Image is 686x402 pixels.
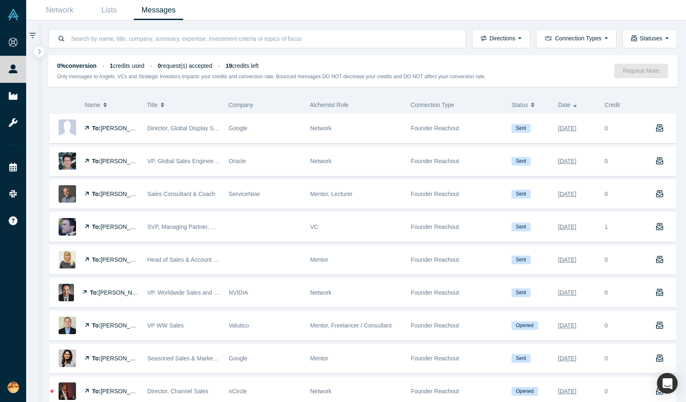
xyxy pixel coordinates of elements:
span: Company [229,102,253,108]
button: Date [558,96,596,114]
span: Director, Channel Sales [148,388,209,395]
span: Founder Reachout [411,322,459,329]
strong: To: [92,191,101,197]
button: Statuses [622,29,677,48]
span: Founder Reachout [411,158,459,164]
span: request(s) accepted [158,62,213,69]
img: Al Powell's Profile Image [59,317,76,334]
div: 0 [605,288,608,297]
img: Jim Lane's Profile Image [59,185,76,203]
div: [DATE] [558,285,576,300]
span: Sales Consultant & Coach [148,191,215,197]
div: 1 [600,213,647,241]
span: Founder Reachout [411,355,459,362]
img: Alchemist Vault Logo [7,9,19,20]
span: Founder Reachout [411,125,459,132]
span: [PERSON_NAME] [101,388,148,395]
span: · [102,62,104,69]
div: [DATE] [558,121,576,136]
span: Network [310,289,332,296]
div: 0 [605,190,608,199]
span: Sent [511,354,531,363]
div: 0 [605,256,608,264]
div: 0 [605,387,608,396]
strong: 0% conversion [57,62,97,69]
span: Opened [511,387,538,396]
span: Sent [511,124,531,133]
span: [PERSON_NAME] [101,158,148,164]
img: Jason Feinsmith's Profile Image [59,152,76,170]
img: Ananya Chakrabarti's Profile Image [59,350,76,367]
span: Mentor [310,256,329,263]
strong: To: [92,158,101,164]
span: [PERSON_NAME] [101,355,148,362]
span: VP WW Sales [148,322,184,329]
div: [DATE] [558,154,576,169]
a: Network [35,0,84,20]
span: Valutico [229,322,249,329]
span: nCircle [229,388,247,395]
span: Sent [511,223,531,231]
img: Shanker Trivedi's Profile Image [59,284,74,301]
span: Sent [511,256,531,264]
span: Oracle [229,158,246,164]
strong: To: [92,223,101,230]
span: ServiceNow [229,191,260,197]
span: VC [310,223,318,230]
a: Messages [134,0,183,20]
span: Date [558,96,570,114]
span: Seasoned Sales & Marketing Leader in Digital Advertising and Technology across multiple industrie... [148,355,456,362]
img: Sumina Koiso's Account [7,382,19,393]
span: Founder Reachout [411,388,459,395]
span: Alchemist Role [310,102,349,108]
div: [DATE] [558,187,576,201]
div: [DATE] [558,253,576,267]
a: Lists [84,0,134,20]
span: Director, Global Display Sales and Strategy [148,125,259,132]
span: Founder Reachout [411,256,459,263]
span: [PERSON_NAME] [101,125,148,132]
span: · [150,62,152,69]
span: Sent [511,288,531,297]
span: · [218,62,220,69]
div: [DATE] [558,384,576,399]
strong: To: [92,355,101,362]
div: [DATE] [558,318,576,333]
span: SVP, Managing Partner, Salesforce Ventures [148,223,263,230]
div: 0 [605,124,608,133]
strong: 1 [110,62,113,69]
span: Credit [605,102,620,108]
span: Sent [511,157,531,166]
div: [DATE] [558,220,576,234]
img: Lexi Reese's Profile Image [59,119,76,137]
span: Mentor [310,355,329,362]
img: Fahad Rizqi's Profile Image [59,382,76,400]
span: VP. Worldwide Sales and Business Development (PSG) [148,289,291,296]
span: Network [310,125,332,132]
span: Name [85,96,100,114]
strong: 19 [226,62,232,69]
span: Founder Reachout [411,223,459,230]
span: Network [310,388,332,395]
strong: 0 [158,62,161,69]
strong: To: [92,125,101,132]
small: Only messages to Angels, VCs and Strategic Investors impacts your credits and conversion rate. Bo... [57,74,486,79]
button: Directions [472,29,530,48]
div: 0 [605,157,608,166]
span: [PERSON_NAME] [101,322,148,329]
span: [PERSON_NAME] [101,256,148,263]
button: Connection Types [536,29,616,48]
span: Google [229,355,248,362]
span: Founder Reachout [411,289,459,296]
span: Status [511,96,528,114]
span: Connection Type [411,102,454,108]
strong: To: [92,388,101,395]
span: VP, Global Sales Engineering (Software Demos) [148,158,272,164]
span: Google [229,125,248,132]
span: [PERSON_NAME] [101,191,148,197]
button: Title [147,96,220,114]
strong: To: [92,256,101,263]
span: Founder Reachout [411,191,459,197]
img: Matthew Garratt's Profile Image [59,218,76,236]
span: Network [310,158,332,164]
